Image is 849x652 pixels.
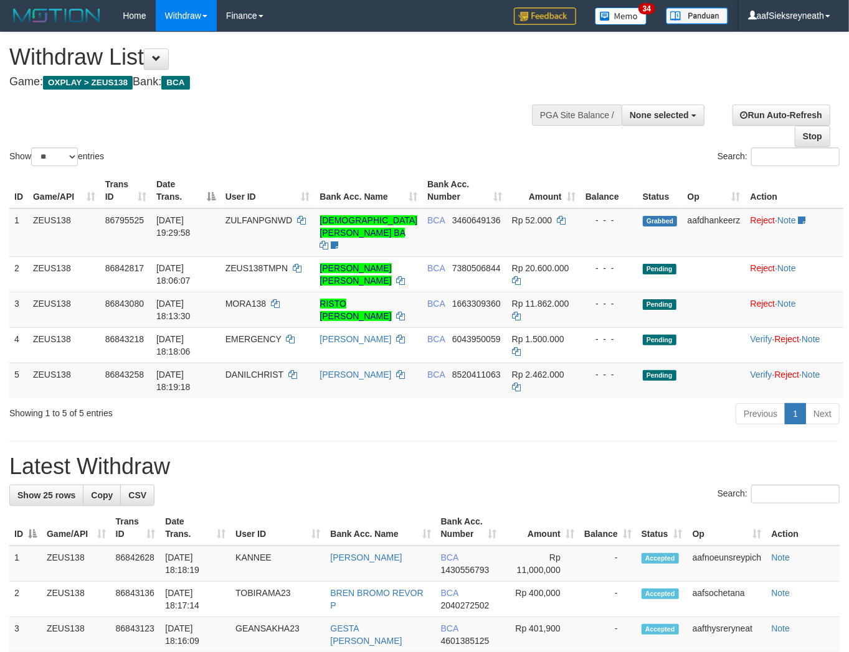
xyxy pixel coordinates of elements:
th: Bank Acc. Name: activate to sort column ascending [325,510,435,546]
span: [DATE] 18:18:06 [156,334,191,356]
span: [DATE] 18:06:07 [156,263,191,286]
img: Feedback.jpg [514,7,576,25]
span: Copy 1663309360 to clipboard [452,299,501,309]
td: aafsochetana [688,582,767,617]
a: Note [777,299,796,309]
td: 3 [9,292,28,327]
a: BREN BROMO REVOR P [330,588,423,610]
div: - - - [586,368,633,381]
td: [DATE] 18:18:19 [160,546,230,582]
span: 86842817 [105,263,144,273]
input: Search: [751,485,840,503]
td: - [579,546,637,582]
td: aafdhankeerz [683,208,746,257]
input: Search: [751,147,840,166]
span: Show 25 rows [17,490,75,500]
span: OXPLAY > ZEUS138 [43,76,133,90]
span: Rp 1.500.000 [512,334,564,344]
span: BCA [427,370,445,380]
a: CSV [120,485,154,506]
th: Status: activate to sort column ascending [637,510,688,546]
span: CSV [128,490,146,500]
span: Grabbed [643,216,678,226]
td: ZEUS138 [42,582,111,617]
td: ZEUS138 [28,256,100,292]
div: - - - [586,262,633,274]
select: Showentries [31,147,78,166]
a: 1 [785,403,806,424]
th: Balance [581,173,638,208]
button: None selected [622,105,704,126]
label: Search: [718,485,840,503]
a: Note [772,552,790,562]
span: Copy 7380506844 to clipboard [452,263,501,273]
span: Rp 2.462.000 [512,370,564,380]
td: 5 [9,363,28,398]
span: Accepted [642,624,679,635]
label: Show entries [9,147,104,166]
td: [DATE] 18:17:14 [160,582,230,617]
a: Reject [751,215,775,225]
td: 1 [9,546,42,582]
div: - - - [586,214,633,226]
a: Note [777,215,796,225]
span: BCA [441,623,458,633]
a: [DEMOGRAPHIC_DATA][PERSON_NAME] BA [320,215,418,238]
td: 2 [9,582,42,617]
span: Copy 3460649136 to clipboard [452,215,501,225]
th: User ID: activate to sort column ascending [221,173,315,208]
a: Verify [751,334,772,344]
th: Trans ID: activate to sort column ascending [100,173,151,208]
a: Reject [751,299,775,309]
span: Copy 6043950059 to clipboard [452,334,501,344]
td: TOBIRAMA23 [230,582,325,617]
a: [PERSON_NAME] [PERSON_NAME] [320,263,392,286]
span: None selected [630,110,689,120]
label: Search: [718,147,840,166]
span: ZULFANPGNWD [225,215,292,225]
span: BCA [427,299,445,309]
span: Copy 1430556793 to clipboard [441,565,490,575]
div: - - - [586,297,633,310]
a: Reject [775,334,800,344]
a: [PERSON_NAME] [330,552,402,562]
td: ZEUS138 [28,327,100,363]
img: panduan.png [666,7,728,24]
a: [PERSON_NAME] [320,334,392,344]
span: Rp 11.862.000 [512,299,569,309]
th: Trans ID: activate to sort column ascending [111,510,161,546]
th: Game/API: activate to sort column ascending [28,173,100,208]
h1: Latest Withdraw [9,454,840,479]
img: Button%20Memo.svg [595,7,647,25]
span: Rp 20.600.000 [512,263,569,273]
span: [DATE] 18:19:18 [156,370,191,392]
td: 1 [9,208,28,257]
span: Accepted [642,553,679,564]
a: Note [777,263,796,273]
span: ZEUS138TMPN [225,263,288,273]
td: Rp 11,000,000 [502,546,579,582]
span: Accepted [642,589,679,599]
th: Action [767,510,840,546]
a: Copy [83,485,121,506]
span: EMERGENCY [225,334,282,344]
span: 86843080 [105,299,144,309]
span: Copy 8520411063 to clipboard [452,370,501,380]
a: Note [772,623,790,633]
th: ID [9,173,28,208]
th: Bank Acc. Name: activate to sort column ascending [315,173,423,208]
td: - [579,582,637,617]
td: ZEUS138 [28,292,100,327]
a: GESTA [PERSON_NAME] [330,623,402,646]
td: · [746,208,843,257]
span: [DATE] 19:29:58 [156,215,191,238]
td: 4 [9,327,28,363]
th: Balance: activate to sort column ascending [579,510,637,546]
th: Action [746,173,843,208]
h4: Game: Bank: [9,76,554,88]
span: 34 [638,3,655,14]
a: Note [802,334,820,344]
span: BCA [427,334,445,344]
td: · · [746,363,843,398]
span: Copy 2040272502 to clipboard [441,600,490,610]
